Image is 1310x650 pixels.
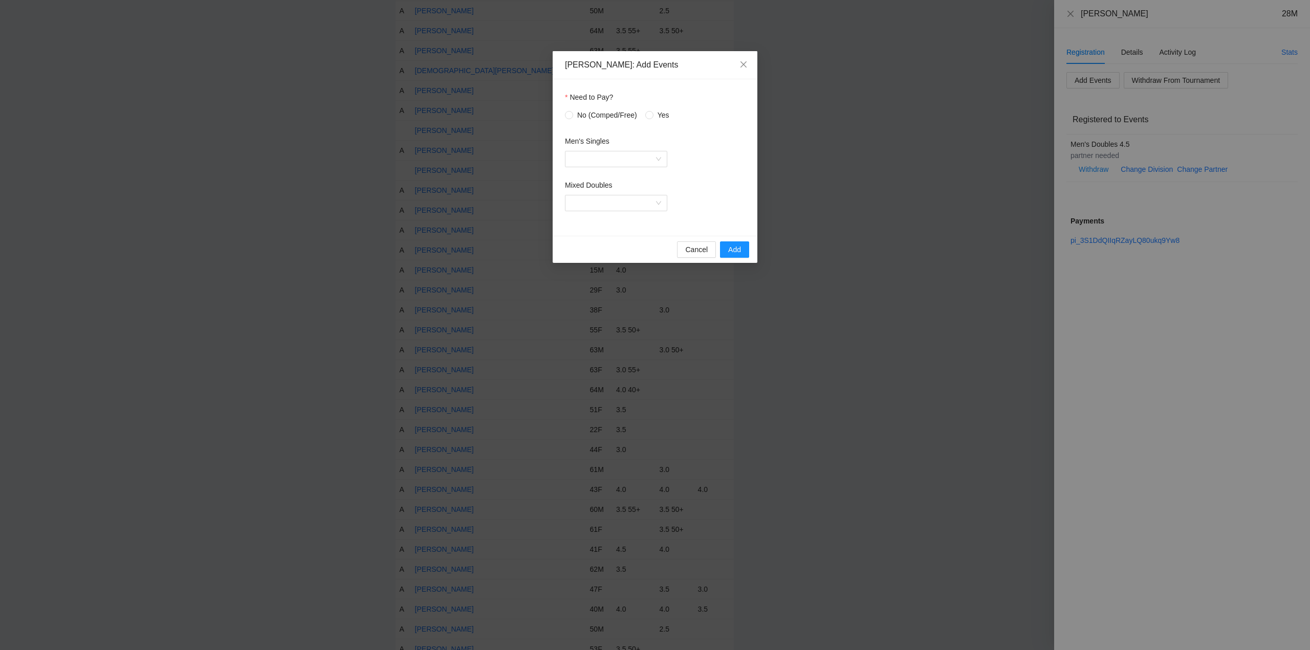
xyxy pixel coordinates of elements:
[653,109,673,121] span: Yes
[728,244,741,255] span: Add
[720,241,749,258] button: Add
[565,136,609,147] label: Men's Singles
[565,92,613,103] label: Need to Pay?
[565,59,745,71] div: [PERSON_NAME]: Add Events
[573,109,641,121] span: No (Comped/Free)
[685,244,708,255] span: Cancel
[730,51,757,79] button: Close
[739,60,748,69] span: close
[677,241,716,258] button: Cancel
[565,180,613,191] label: Mixed Doubles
